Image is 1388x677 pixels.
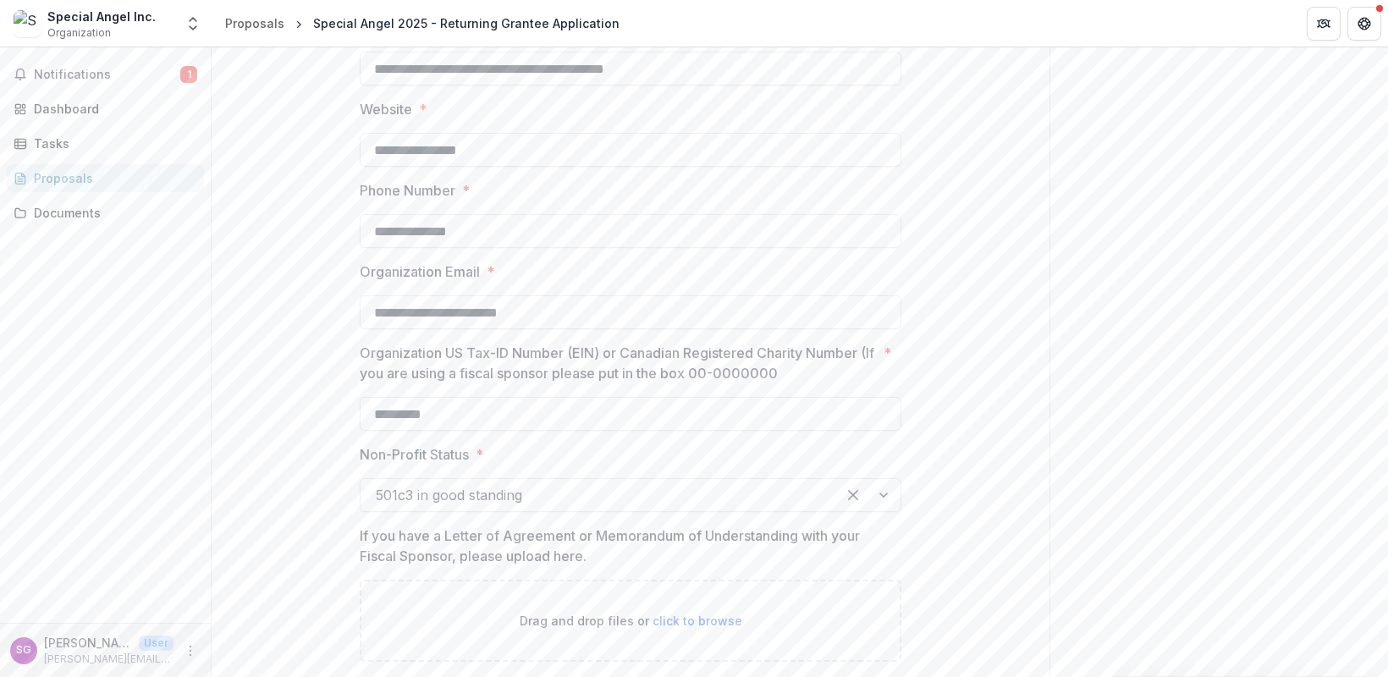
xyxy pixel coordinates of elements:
[520,612,742,630] p: Drag and drop files or
[34,204,190,222] div: Documents
[47,8,156,25] div: Special Angel Inc.
[34,68,180,82] span: Notifications
[34,100,190,118] div: Dashboard
[1307,7,1341,41] button: Partners
[139,636,173,651] p: User
[7,164,204,192] a: Proposals
[47,25,111,41] span: Organization
[360,444,469,465] p: Non-Profit Status
[360,343,877,383] p: Organization US Tax-ID Number (EIN) or Canadian Registered Charity Number (If you are using a fis...
[7,61,204,88] button: Notifications1
[360,180,455,201] p: Phone Number
[44,634,132,652] p: [PERSON_NAME]
[360,526,891,566] p: If you have a Letter of Agreement or Memorandum of Understanding with your Fiscal Sponsor, please...
[44,652,173,667] p: [PERSON_NAME][EMAIL_ADDRESS][DOMAIN_NAME]
[653,614,742,628] span: click to browse
[180,66,197,83] span: 1
[181,7,205,41] button: Open entity switcher
[180,641,201,661] button: More
[360,261,480,282] p: Organization Email
[218,11,291,36] a: Proposals
[34,135,190,152] div: Tasks
[7,95,204,123] a: Dashboard
[7,199,204,227] a: Documents
[14,10,41,37] img: Special Angel Inc.
[1347,7,1381,41] button: Get Help
[218,11,626,36] nav: breadcrumb
[16,645,31,656] div: Suzanne Geimer
[225,14,284,32] div: Proposals
[7,129,204,157] a: Tasks
[840,482,867,509] div: Clear selected options
[360,99,412,119] p: Website
[313,14,620,32] div: Special Angel 2025 - Returning Grantee Application
[34,169,190,187] div: Proposals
